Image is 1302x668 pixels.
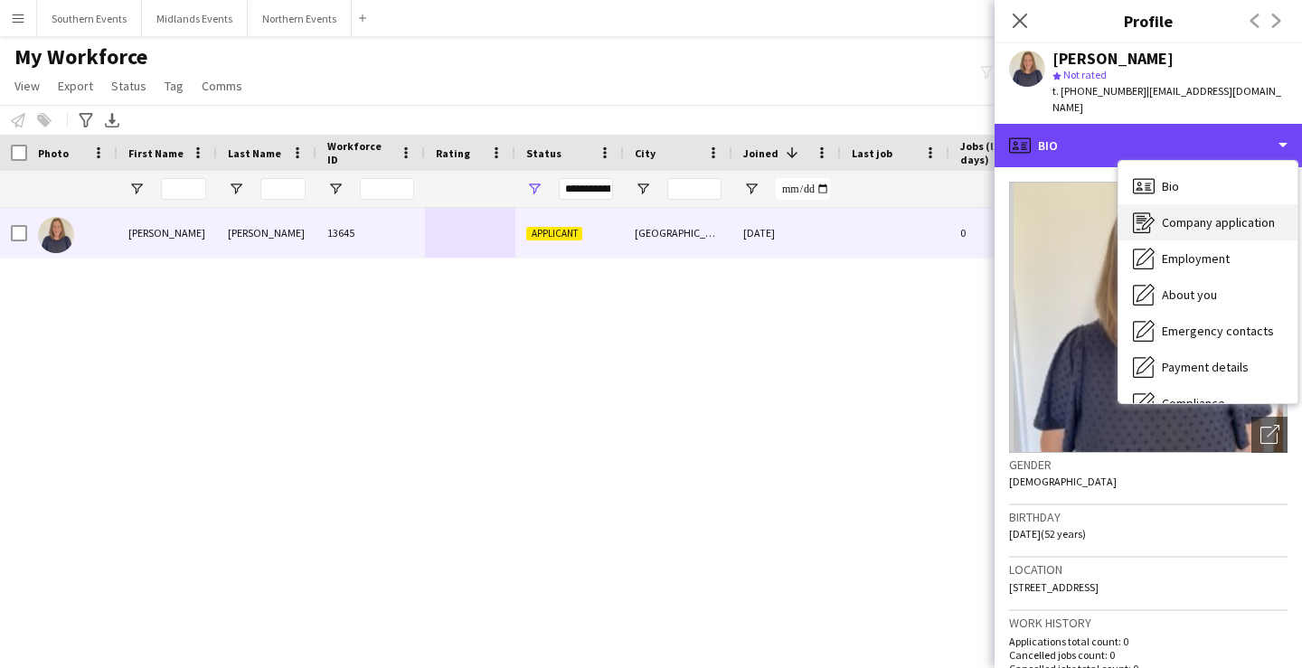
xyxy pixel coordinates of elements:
a: Tag [157,74,191,98]
h3: Profile [995,9,1302,33]
button: Open Filter Menu [743,181,759,197]
input: City Filter Input [667,178,722,200]
button: Northern Events [248,1,352,36]
span: Rating [436,146,470,160]
div: Company application [1118,204,1297,240]
span: Company application [1162,214,1275,231]
input: Last Name Filter Input [260,178,306,200]
span: Employment [1162,250,1230,267]
button: Southern Events [37,1,142,36]
a: Comms [194,74,250,98]
button: Open Filter Menu [526,181,542,197]
div: [PERSON_NAME] [118,208,217,258]
span: Applicant [526,227,582,240]
div: Open photos pop-in [1251,417,1288,453]
h3: Location [1009,561,1288,578]
button: Open Filter Menu [228,181,244,197]
div: Compliance [1118,385,1297,421]
img: Carolyn Lucas [38,217,74,253]
div: Employment [1118,240,1297,277]
div: 0 [949,208,1067,258]
div: [PERSON_NAME] [217,208,316,258]
h3: Gender [1009,456,1288,473]
span: | [EMAIL_ADDRESS][DOMAIN_NAME] [1052,84,1281,114]
h3: Work history [1009,615,1288,631]
button: Midlands Events [142,1,248,36]
span: View [14,78,40,94]
div: 13645 [316,208,425,258]
span: Tag [165,78,184,94]
span: Status [111,78,146,94]
button: Open Filter Menu [128,181,145,197]
div: [PERSON_NAME] [1052,51,1174,67]
div: [DATE] [732,208,841,258]
span: City [635,146,656,160]
p: Cancelled jobs count: 0 [1009,648,1288,662]
span: Compliance [1162,395,1225,411]
div: Payment details [1118,349,1297,385]
span: Jobs (last 90 days) [960,139,1034,166]
span: [STREET_ADDRESS] [1009,580,1099,594]
span: My Workforce [14,43,147,71]
input: First Name Filter Input [161,178,206,200]
div: Bio [995,124,1302,167]
span: [DEMOGRAPHIC_DATA] [1009,475,1117,488]
span: Photo [38,146,69,160]
span: Export [58,78,93,94]
button: Open Filter Menu [327,181,344,197]
span: Status [526,146,561,160]
span: Bio [1162,178,1179,194]
span: Joined [743,146,778,160]
span: Not rated [1063,68,1107,81]
button: Open Filter Menu [635,181,651,197]
span: [DATE] (52 years) [1009,527,1086,541]
a: Status [104,74,154,98]
a: View [7,74,47,98]
span: Workforce ID [327,139,392,166]
span: Last Name [228,146,281,160]
span: Last job [852,146,892,160]
span: First Name [128,146,184,160]
span: Comms [202,78,242,94]
div: Bio [1118,168,1297,204]
span: Emergency contacts [1162,323,1274,339]
img: Crew avatar or photo [1009,182,1288,453]
p: Applications total count: 0 [1009,635,1288,648]
span: About you [1162,287,1217,303]
app-action-btn: Advanced filters [75,109,97,131]
div: [GEOGRAPHIC_DATA] [624,208,732,258]
span: t. [PHONE_NUMBER] [1052,84,1146,98]
span: Payment details [1162,359,1249,375]
input: Joined Filter Input [776,178,830,200]
div: Emergency contacts [1118,313,1297,349]
h3: Birthday [1009,509,1288,525]
app-action-btn: Export XLSX [101,109,123,131]
input: Workforce ID Filter Input [360,178,414,200]
a: Export [51,74,100,98]
div: About you [1118,277,1297,313]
